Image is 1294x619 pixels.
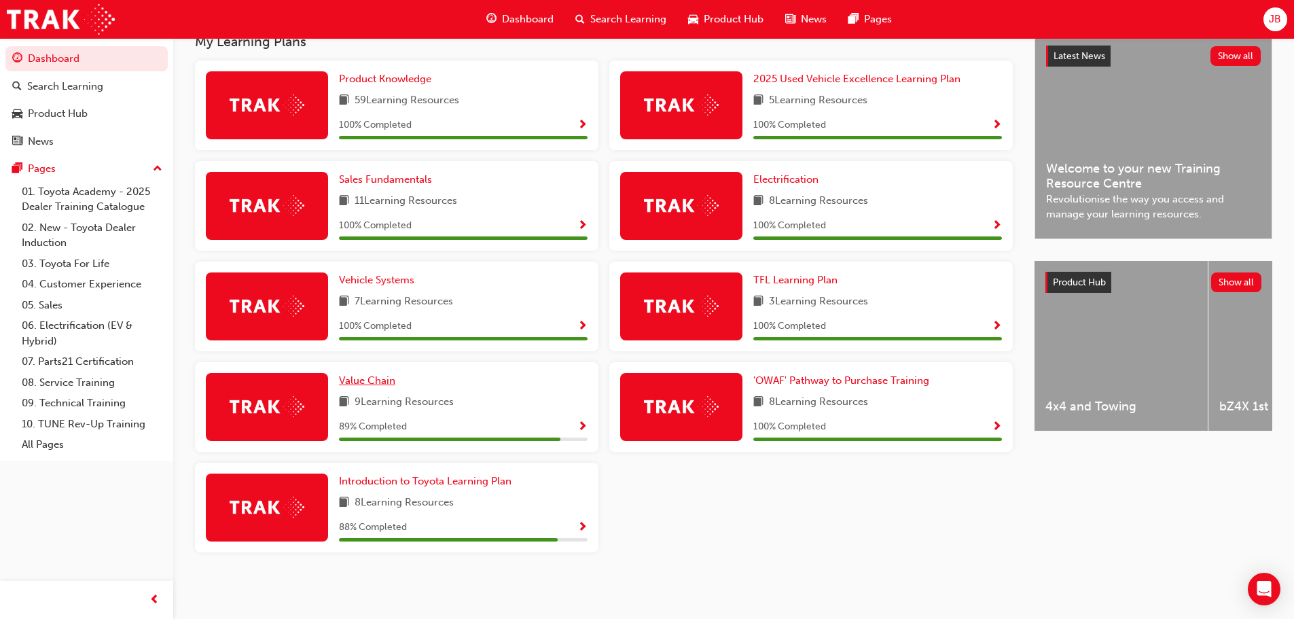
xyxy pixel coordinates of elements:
span: Introduction to Toyota Learning Plan [339,475,511,487]
div: Pages [28,161,56,177]
button: Show Progress [992,117,1002,134]
span: Show Progress [992,120,1002,132]
span: Show Progress [577,220,588,232]
a: 06. Electrification (EV & Hybrid) [16,315,168,351]
a: 'OWAF' Pathway to Purchase Training [753,373,935,389]
button: DashboardSearch LearningProduct HubNews [5,43,168,156]
a: news-iconNews [774,5,838,33]
span: Electrification [753,173,819,185]
span: Show Progress [577,421,588,434]
span: Show Progress [577,522,588,534]
span: 100 % Completed [753,319,826,334]
a: TFL Learning Plan [753,272,843,288]
img: Trak [230,94,304,116]
span: book-icon [339,495,349,512]
a: Latest NewsShow allWelcome to your new Training Resource CentreRevolutionise the way you access a... [1035,34,1272,239]
a: Dashboard [5,46,168,71]
button: Show Progress [577,117,588,134]
span: pages-icon [848,11,859,28]
a: Latest NewsShow all [1046,46,1261,67]
span: car-icon [688,11,698,28]
span: book-icon [339,394,349,411]
a: News [5,129,168,154]
a: 01. Toyota Academy - 2025 Dealer Training Catalogue [16,181,168,217]
div: Search Learning [27,79,103,94]
span: Welcome to your new Training Resource Centre [1046,161,1261,192]
a: Product Hub [5,101,168,126]
span: JB [1269,12,1281,27]
span: 100 % Completed [753,419,826,435]
span: guage-icon [486,11,497,28]
a: 02. New - Toyota Dealer Induction [16,217,168,253]
span: 8 Learning Resources [355,495,454,512]
span: Product Hub [704,12,763,27]
span: Product Hub [1053,277,1106,288]
button: Show all [1210,46,1261,66]
button: Show Progress [577,318,588,335]
a: 07. Parts21 Certification [16,351,168,372]
span: 88 % Completed [339,520,407,535]
button: JB [1263,7,1287,31]
span: prev-icon [149,592,160,609]
span: 11 Learning Resources [355,193,457,210]
a: 10. TUNE Rev-Up Training [16,414,168,435]
span: 'OWAF' Pathway to Purchase Training [753,374,929,387]
a: Vehicle Systems [339,272,420,288]
span: TFL Learning Plan [753,274,838,286]
div: News [28,134,54,149]
span: news-icon [785,11,795,28]
span: Product Knowledge [339,73,431,85]
span: Vehicle Systems [339,274,414,286]
a: 05. Sales [16,295,168,316]
span: Show Progress [992,321,1002,333]
a: 04. Customer Experience [16,274,168,295]
h3: My Learning Plans [195,34,1013,50]
span: Value Chain [339,374,395,387]
span: News [801,12,827,27]
span: 100 % Completed [339,218,412,234]
button: Show all [1211,272,1262,292]
span: Search Learning [590,12,666,27]
button: Pages [5,156,168,181]
span: book-icon [753,394,763,411]
span: 4x4 and Towing [1045,399,1197,414]
a: car-iconProduct Hub [677,5,774,33]
span: 3 Learning Resources [769,294,868,311]
img: Trak [230,296,304,317]
span: Show Progress [577,120,588,132]
a: Sales Fundamentals [339,172,437,188]
div: Product Hub [28,106,88,122]
div: Open Intercom Messenger [1248,573,1280,605]
span: 59 Learning Resources [355,92,459,109]
a: 09. Technical Training [16,393,168,414]
span: Show Progress [992,220,1002,232]
button: Show Progress [992,318,1002,335]
span: 100 % Completed [753,118,826,133]
span: book-icon [339,193,349,210]
a: pages-iconPages [838,5,903,33]
a: Introduction to Toyota Learning Plan [339,474,517,489]
img: Trak [7,4,115,35]
span: Revolutionise the way you access and manage your learning resources. [1046,192,1261,222]
span: 8 Learning Resources [769,394,868,411]
a: 4x4 and Towing [1035,261,1208,431]
span: Show Progress [577,321,588,333]
span: news-icon [12,136,22,148]
span: pages-icon [12,163,22,175]
img: Trak [230,396,304,417]
span: book-icon [339,92,349,109]
a: 08. Service Training [16,372,168,393]
span: book-icon [753,294,763,311]
img: Trak [644,396,719,417]
span: Latest News [1054,50,1105,62]
img: Trak [644,296,719,317]
a: Electrification [753,172,824,188]
button: Show Progress [992,217,1002,234]
a: Product HubShow all [1045,272,1261,294]
span: search-icon [575,11,585,28]
a: 03. Toyota For Life [16,253,168,275]
span: 100 % Completed [753,218,826,234]
span: 2025 Used Vehicle Excellence Learning Plan [753,73,960,85]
